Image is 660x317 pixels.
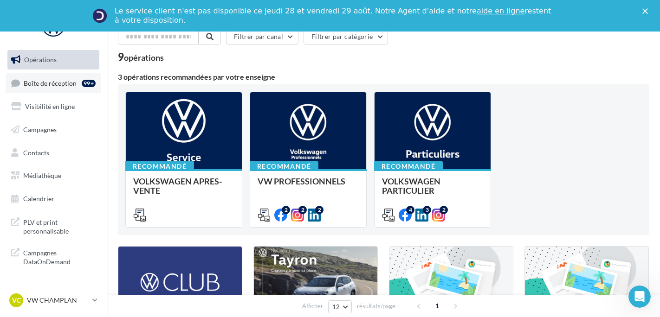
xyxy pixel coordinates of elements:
[23,216,96,236] span: PLV et print personnalisable
[82,80,96,87] div: 99+
[440,206,448,214] div: 2
[430,298,445,313] span: 1
[6,120,101,139] a: Campagnes
[382,176,440,196] span: VOLKSWAGEN PARTICULIER
[6,50,101,70] a: Opérations
[24,56,57,63] span: Opérations
[315,206,324,214] div: 2
[6,212,101,240] a: PLV et print personnalisable
[304,29,388,44] button: Filtrer par catégorie
[118,73,649,81] div: 3 opérations recommandées par votre enseigne
[115,6,553,25] div: Le service client n'est pas disponible ce jeudi 28 et vendredi 29 août. Notre Agent d'aide et not...
[7,292,99,309] a: VC VW CHAMPLAN
[477,6,524,15] a: aide en ligne
[23,247,96,266] span: Campagnes DataOnDemand
[133,176,222,196] span: VOLKSWAGEN APRES-VENTE
[25,102,75,110] span: Visibilité en ligne
[282,206,290,214] div: 2
[92,8,107,23] img: Profile image for Service-Client
[27,296,89,305] p: VW CHAMPLAN
[118,52,164,62] div: 9
[12,296,21,305] span: VC
[628,285,651,308] iframe: Intercom live chat
[23,171,61,179] span: Médiathèque
[6,73,101,93] a: Boîte de réception99+
[24,79,77,87] span: Boîte de réception
[258,176,345,186] span: VW PROFESSIONNELS
[6,189,101,209] a: Calendrier
[6,243,101,270] a: Campagnes DataOnDemand
[250,161,318,171] div: Recommandé
[298,206,307,214] div: 2
[23,126,57,133] span: Campagnes
[6,97,101,116] a: Visibilité en ligne
[23,148,49,156] span: Contacts
[125,161,194,171] div: Recommandé
[6,166,101,185] a: Médiathèque
[406,206,414,214] div: 4
[357,302,395,311] span: résultats/page
[23,195,54,203] span: Calendrier
[226,29,298,44] button: Filtrer par canal
[642,8,652,14] div: Fermer
[302,302,323,311] span: Afficher
[374,161,443,171] div: Recommandé
[124,53,164,62] div: opérations
[423,206,431,214] div: 3
[328,300,352,313] button: 12
[332,303,340,311] span: 12
[6,143,101,163] a: Contacts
